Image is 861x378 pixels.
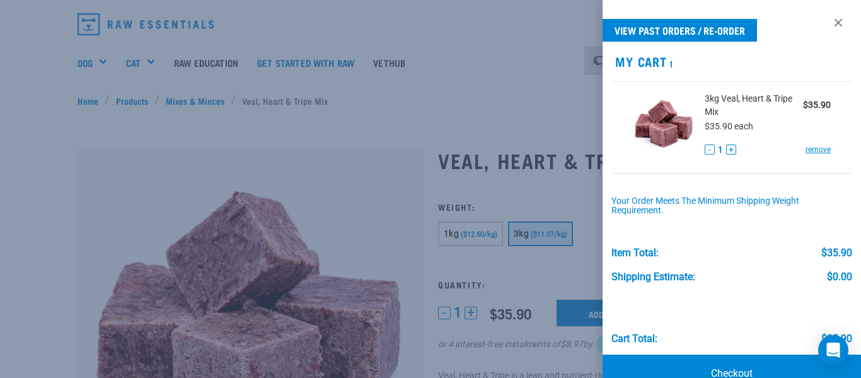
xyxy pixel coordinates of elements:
div: Open Intercom Messenger [818,335,848,365]
button: + [726,145,736,155]
h2: My Cart [603,54,861,69]
button: - [705,145,715,155]
span: 3kg Veal, Heart & Tripe Mix [705,92,803,119]
div: $0.00 [827,271,852,283]
div: Your order meets the minimum shipping weight requirement. [611,196,853,216]
div: $35.90 [821,247,852,259]
div: Cart total: [611,333,657,345]
span: $35.90 each [705,121,753,131]
div: $35.90 [821,333,852,345]
img: Veal, Heart & Tripe Mix [633,92,695,157]
strong: $35.90 [803,100,831,110]
a: View past orders / re-order [603,19,757,42]
a: remove [806,144,831,155]
span: 1 [667,61,674,66]
div: Item Total: [611,247,659,259]
div: Shipping Estimate: [611,271,695,283]
span: 1 [718,143,723,157]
